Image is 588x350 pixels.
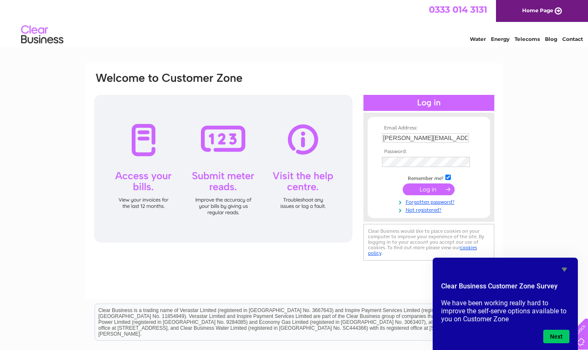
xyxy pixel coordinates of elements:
input: Submit [403,183,455,195]
th: Password: [380,149,478,155]
div: Clear Business is a trading name of Verastar Limited (registered in [GEOGRAPHIC_DATA] No. 3667643... [95,5,494,41]
th: Email Address: [380,125,478,131]
a: Contact [562,36,583,42]
a: Water [470,36,486,42]
h2: Clear Business Customer Zone Survey [441,281,569,296]
p: We have been working really hard to improve the self-serve options available to you on Customer Zone [441,299,569,323]
a: 0333 014 3131 [429,4,487,15]
div: Clear Business would like to place cookies on your computer to improve your experience of the sit... [363,224,494,261]
a: Forgotten password? [382,197,478,205]
a: Not registered? [382,205,478,213]
button: Hide survey [559,264,569,275]
a: Energy [491,36,509,42]
td: Remember me? [380,173,478,182]
div: Clear Business Customer Zone Survey [441,264,569,343]
img: logo.png [21,22,64,48]
a: Blog [545,36,557,42]
button: Next question [543,330,569,343]
a: cookies policy [368,245,477,256]
a: Telecoms [515,36,540,42]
